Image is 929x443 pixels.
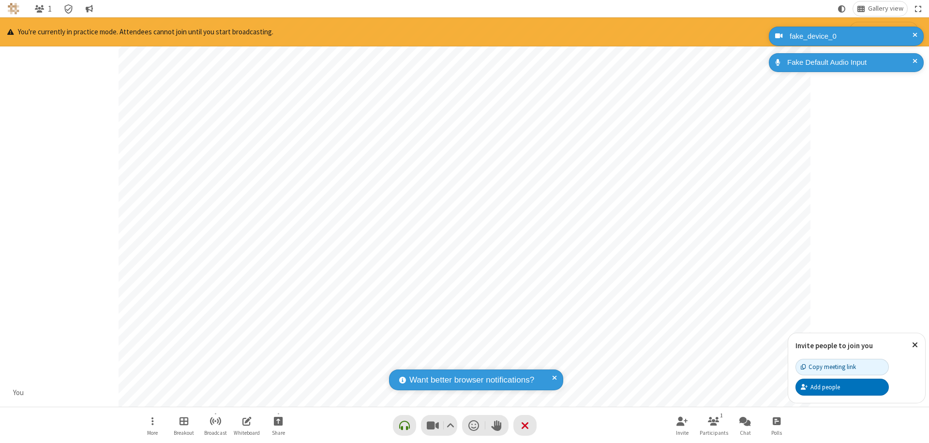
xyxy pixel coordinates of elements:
span: Want better browser notifications? [409,374,534,386]
span: Polls [771,430,782,436]
button: Open participant list [699,412,728,439]
button: Change layout [853,1,907,16]
span: Invite [676,430,689,436]
button: Open shared whiteboard [232,412,261,439]
div: Copy meeting link [801,362,856,371]
img: QA Selenium DO NOT DELETE OR CHANGE [8,3,19,15]
span: 1 [48,4,52,14]
button: End or leave meeting [513,415,537,436]
button: Conversation [81,1,97,16]
button: Send a reaction [462,415,485,436]
div: You [10,387,28,399]
button: Start broadcast [201,412,230,439]
button: Open poll [762,412,791,439]
button: Add people [795,379,889,395]
button: Open chat [731,412,760,439]
span: Chat [740,430,751,436]
button: Copy meeting link [795,359,889,375]
div: 1 [718,411,726,420]
button: Using system theme [834,1,850,16]
span: More [147,430,158,436]
p: You're currently in practice mode. Attendees cannot join until you start broadcasting. [7,27,273,38]
button: Open participant list [30,1,56,16]
button: Connect your audio [393,415,416,436]
button: Manage Breakout Rooms [169,412,198,439]
button: Stop video (⌘+Shift+V) [421,415,457,436]
button: Invite participants (⌘+Shift+I) [668,412,697,439]
button: Raise hand [485,415,509,436]
div: fake_device_0 [786,31,916,42]
span: Breakout [174,430,194,436]
span: Whiteboard [234,430,260,436]
span: Share [272,430,285,436]
button: Start broadcasting [849,22,918,42]
span: Broadcast [204,430,227,436]
button: Start sharing [264,412,293,439]
label: Invite people to join you [795,341,873,350]
button: Open menu [138,412,167,439]
div: Fake Default Audio Input [784,57,916,68]
span: Participants [700,430,728,436]
button: Video setting [444,415,457,436]
div: Meeting details Encryption enabled [60,1,78,16]
span: Gallery view [868,5,903,13]
button: Close popover [905,333,925,357]
button: Fullscreen [911,1,926,16]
